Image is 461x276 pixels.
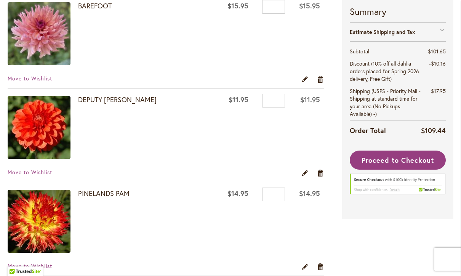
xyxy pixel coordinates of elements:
[350,151,446,170] button: Proceed to Checkout
[227,189,248,198] span: $14.95
[362,156,434,165] span: Proceed to Checkout
[350,60,419,82] span: Discount (10% off all dahlia orders placed for Spring 2026 delivery, Free Gift)
[429,60,446,67] span: -$10.16
[229,95,248,104] span: $11.95
[6,249,27,270] iframe: Launch Accessibility Center
[8,75,52,82] a: Move to Wishlist
[350,5,446,18] strong: Summary
[350,28,415,35] strong: Estimate Shipping and Tax
[227,1,248,10] span: $15.95
[431,87,446,95] span: $17.95
[299,1,320,10] span: $15.95
[8,2,78,67] a: BAREFOOT
[78,1,112,10] a: BAREFOOT
[300,95,320,104] span: $11.95
[8,262,52,270] a: Move to Wishlist
[8,96,70,159] img: DEPUTY BOB
[350,45,421,58] th: Subtotal
[421,126,446,135] span: $109.44
[8,2,70,65] img: BAREFOOT
[8,190,70,253] img: PINELANDS PAM
[350,87,421,117] span: (USPS - Priority Mail - Shipping at standard time for your area (No Pickups Available) -)
[78,95,157,104] a: DEPUTY [PERSON_NAME]
[8,168,52,176] a: Move to Wishlist
[78,189,130,198] a: PINELANDS PAM
[350,173,446,200] div: TrustedSite Certified
[8,190,78,255] a: PINELANDS PAM
[350,87,370,95] span: Shipping
[8,96,78,161] a: DEPUTY BOB
[350,125,386,136] strong: Order Total
[428,48,446,55] span: $101.65
[299,189,320,198] span: $14.95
